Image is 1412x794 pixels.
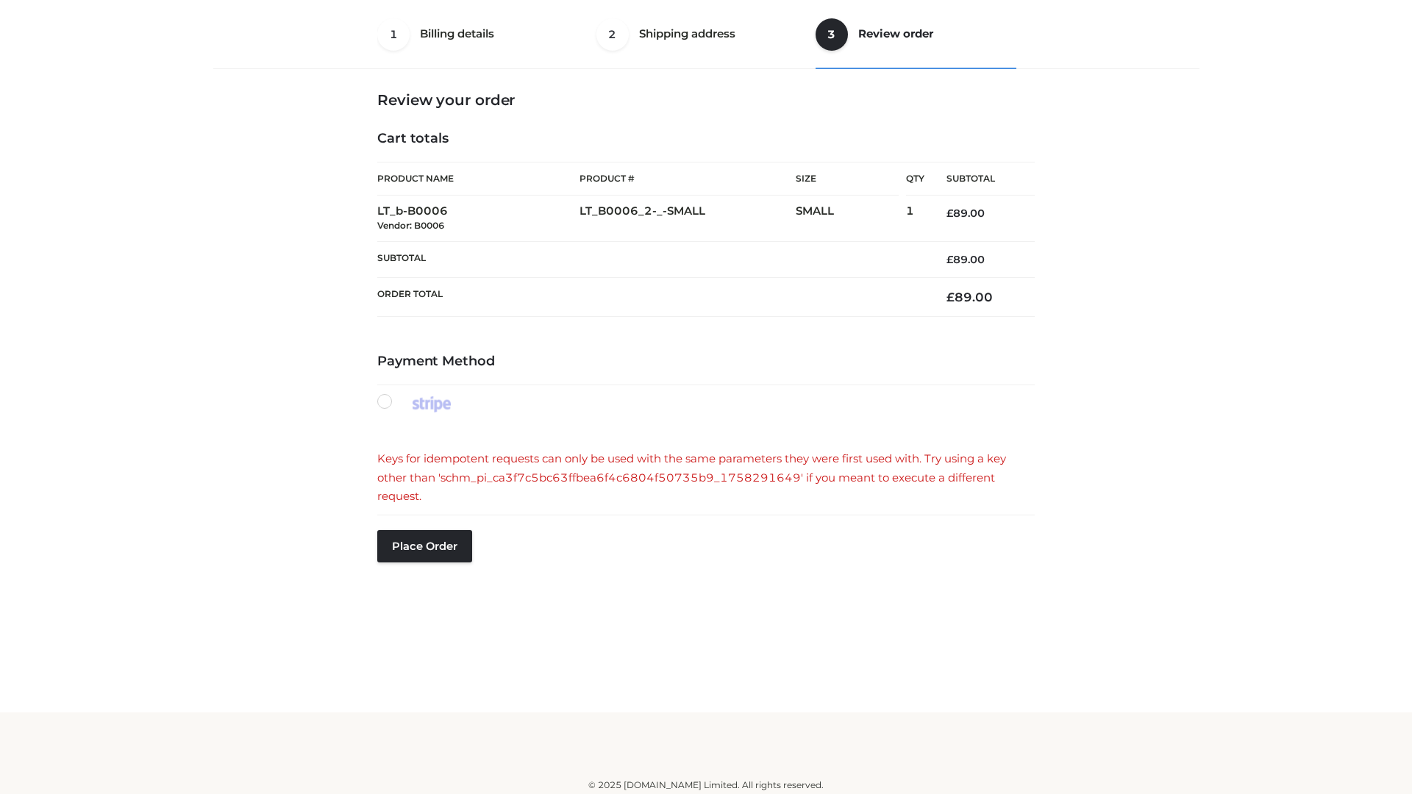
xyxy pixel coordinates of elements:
span: £ [946,290,955,304]
td: LT_b-B0006 [377,196,580,242]
th: Order Total [377,278,924,317]
th: Size [796,162,899,196]
th: Product Name [377,162,580,196]
small: Vendor: B0006 [377,220,444,231]
span: £ [946,207,953,220]
div: © 2025 [DOMAIN_NAME] Limited. All rights reserved. [218,778,1194,793]
th: Qty [906,162,924,196]
th: Subtotal [377,241,924,277]
span: £ [946,253,953,266]
div: Keys for idempotent requests can only be used with the same parameters they were first used with.... [377,449,1035,506]
td: SMALL [796,196,906,242]
th: Product # [580,162,796,196]
h3: Review your order [377,91,1035,109]
h4: Cart totals [377,131,1035,147]
bdi: 89.00 [946,290,993,304]
h4: Payment Method [377,354,1035,370]
td: 1 [906,196,924,242]
bdi: 89.00 [946,253,985,266]
button: Place order [377,530,472,562]
th: Subtotal [924,162,1035,196]
bdi: 89.00 [946,207,985,220]
td: LT_B0006_2-_-SMALL [580,196,796,242]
